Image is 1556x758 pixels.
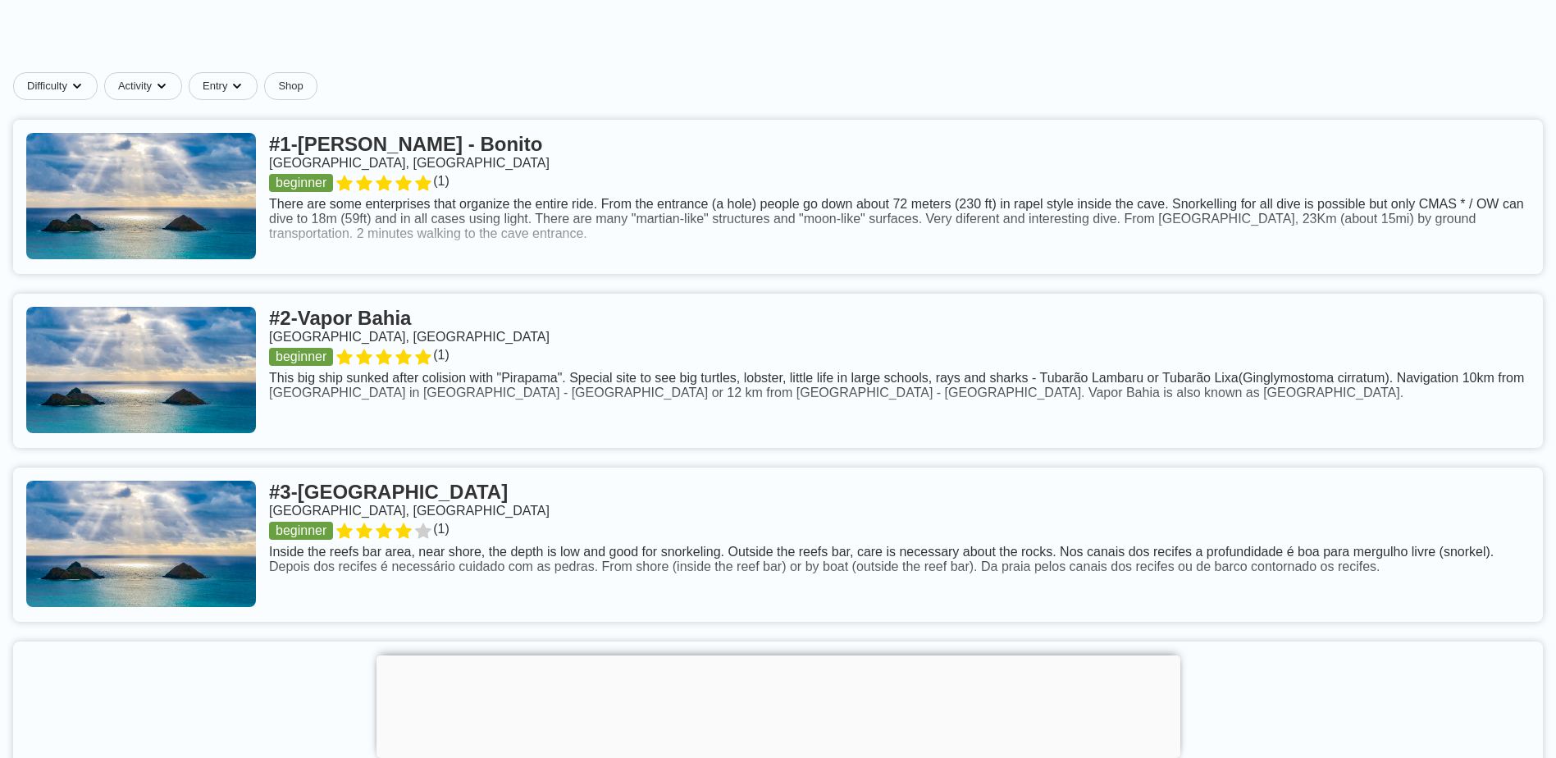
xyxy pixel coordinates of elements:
[376,655,1180,754] iframe: Advertisement
[155,80,168,93] img: dropdown caret
[1219,16,1540,240] iframe: Sign in with Google Dialog
[13,72,104,100] button: Difficultydropdown caret
[203,80,227,93] span: Entry
[189,72,264,100] button: Entrydropdown caret
[118,80,152,93] span: Activity
[264,72,317,100] a: Shop
[71,80,84,93] img: dropdown caret
[230,80,244,93] img: dropdown caret
[27,80,67,93] span: Difficulty
[104,72,189,100] button: Activitydropdown caret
